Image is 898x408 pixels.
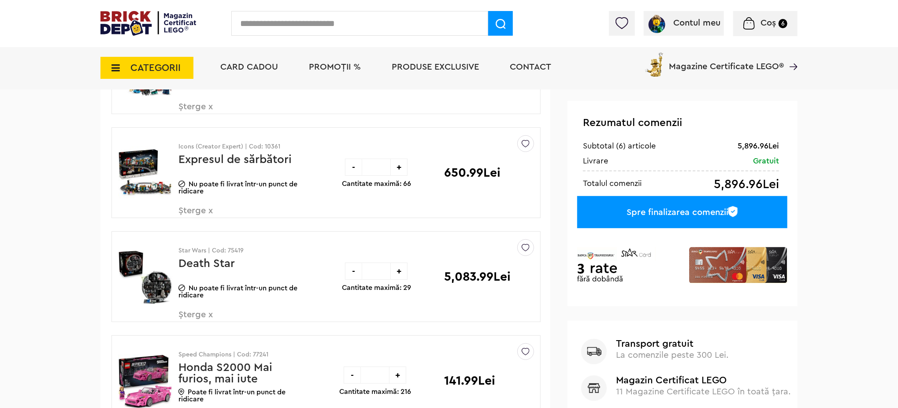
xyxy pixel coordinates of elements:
[753,156,779,166] div: Gratuit
[178,285,304,299] p: Nu poate fi livrat într-un punct de ridicare
[392,63,479,71] a: Produse exclusive
[616,351,729,360] span: La comenzile peste 300 Lei.
[309,63,361,71] a: PROMOȚII %
[345,159,362,176] div: -
[220,63,278,71] a: Card Cadou
[581,375,607,401] img: Magazin Certificat LEGO
[178,154,292,165] a: Expresul de sărbători
[344,367,361,384] div: -
[178,352,304,358] p: Speed Champions | Cod: 77241
[345,263,362,280] div: -
[444,271,511,283] p: 5,083.99Lei
[583,178,642,189] div: Totalul comenzii
[342,284,411,291] p: Cantitate maximă: 29
[118,244,172,310] img: Death Star
[779,19,787,28] small: 6
[178,362,272,385] a: Honda S2000 Mai furios, mai iute
[178,248,304,254] p: Star Wars | Cod: 75419
[616,387,791,396] span: 11 Magazine Certificate LEGO în toată țara.
[178,144,304,150] p: Icons (Creator Expert) | Cod: 10361
[390,159,408,176] div: +
[669,51,784,71] span: Magazine Certificate LEGO®
[784,51,798,59] a: Magazine Certificate LEGO®
[178,258,235,269] a: Death Star
[581,339,607,364] img: Transport gratuit
[577,196,787,228] a: Spre finalizarea comenzii
[647,19,721,27] a: Contul meu
[714,178,779,191] div: 5,896.96Lei
[178,310,282,329] span: Șterge x
[339,388,411,395] p: Cantitate maximă: 216
[444,375,495,387] p: 141.99Lei
[342,180,411,187] p: Cantitate maximă: 66
[674,19,721,27] span: Contul meu
[583,141,656,151] div: Subtotal (6) articole
[738,141,779,151] div: 5,896.96Lei
[178,102,282,121] span: Șterge x
[616,375,791,385] b: Magazin Certificat LEGO
[178,206,282,225] span: Șterge x
[389,367,406,384] div: +
[761,19,776,27] span: Coș
[444,167,501,179] p: 650.99Lei
[178,389,304,403] p: Poate fi livrat într-un punct de ridicare
[178,181,304,195] p: Nu poate fi livrat într-un punct de ridicare
[583,118,682,128] span: Rezumatul comenzii
[616,339,791,349] b: Transport gratuit
[390,263,408,280] div: +
[118,140,172,206] img: Expresul de sărbători
[583,156,608,166] div: Livrare
[510,63,551,71] a: Contact
[130,63,181,73] span: CATEGORII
